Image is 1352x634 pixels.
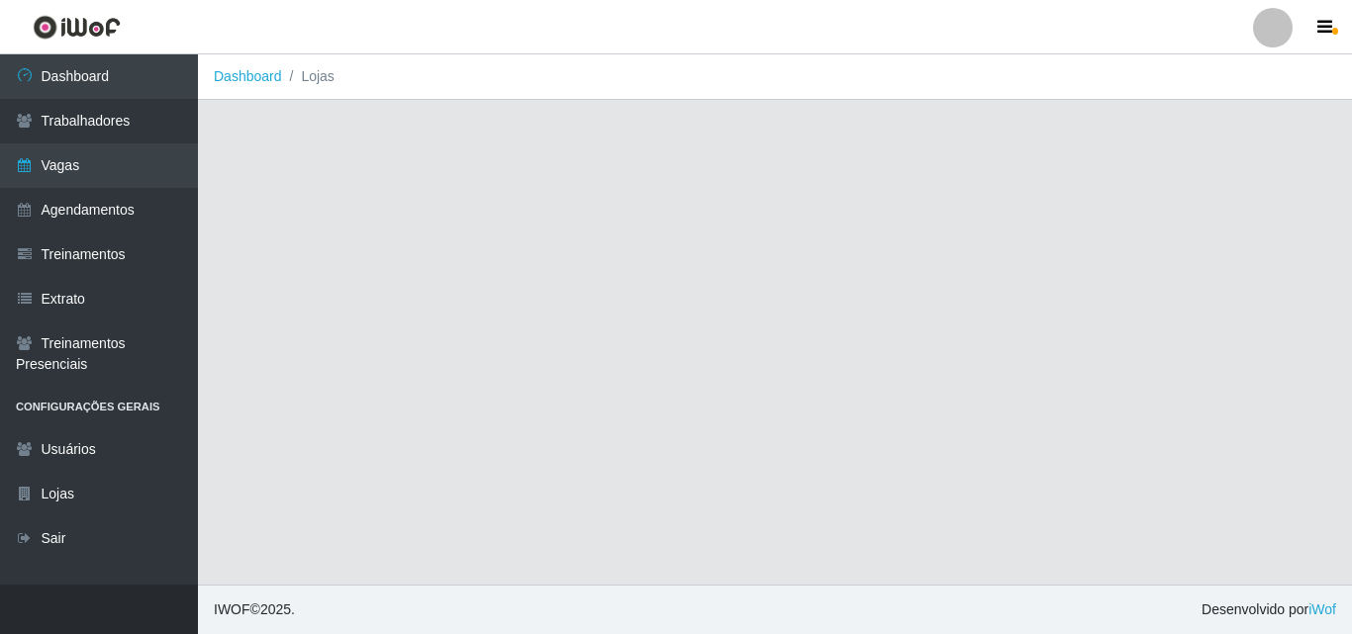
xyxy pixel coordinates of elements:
[1308,601,1336,617] a: iWof
[282,66,335,87] li: Lojas
[33,15,121,40] img: CoreUI Logo
[198,54,1352,100] nav: breadcrumb
[214,599,295,620] span: © 2025 .
[214,601,250,617] span: IWOF
[1202,599,1336,620] span: Desenvolvido por
[214,68,282,84] a: Dashboard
